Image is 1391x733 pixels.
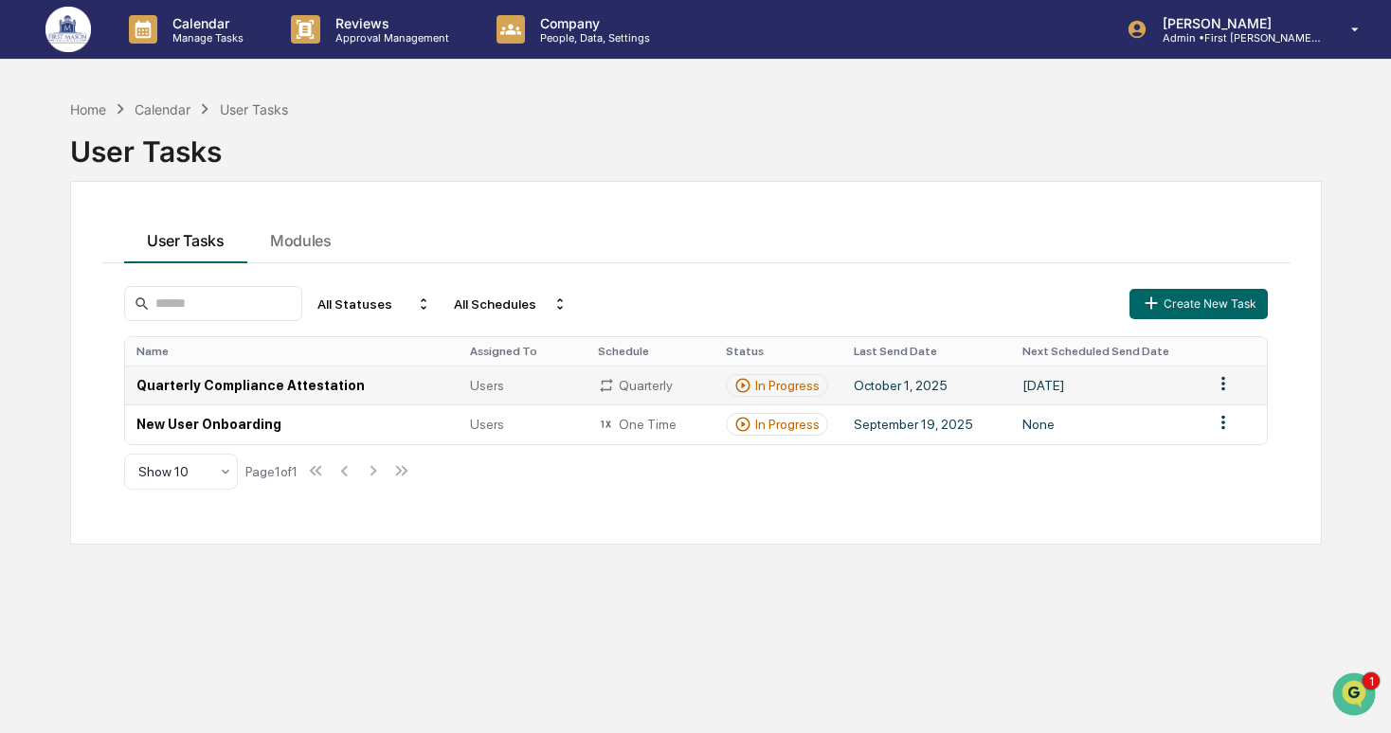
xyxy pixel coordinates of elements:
img: 1746055101610-c473b297-6a78-478c-a979-82029cc54cd1 [19,145,53,179]
span: Preclearance [38,387,122,406]
td: Quarterly Compliance Attestation [125,366,459,404]
a: 🖐️Preclearance [11,380,130,414]
button: User Tasks [124,212,247,263]
th: Schedule [587,337,714,366]
img: logo [45,7,91,52]
p: People, Data, Settings [525,31,659,45]
div: Quarterly [598,377,703,394]
div: 🔎 [19,425,34,440]
div: In Progress [755,417,820,432]
p: Admin • First [PERSON_NAME] Financial [1147,31,1324,45]
span: • [157,258,164,273]
div: All Statuses [310,289,439,319]
td: October 1, 2025 [842,366,1011,404]
img: Cece Ferraez [19,291,49,321]
span: [PERSON_NAME] [59,309,154,324]
span: [DATE] [168,258,207,273]
span: Users [470,378,504,393]
td: New User Onboarding [125,404,459,443]
div: All Schedules [446,289,575,319]
div: In Progress [755,378,820,393]
img: Jack Rasmussen [19,240,49,270]
img: 8933085812038_c878075ebb4cc5468115_72.jpg [40,145,74,179]
a: Powered byPylon [134,469,229,484]
p: [PERSON_NAME] [1147,15,1324,31]
p: How can we help? [19,40,345,70]
div: Page 1 of 1 [245,464,298,479]
img: 1746055101610-c473b297-6a78-478c-a979-82029cc54cd1 [38,259,53,274]
th: Assigned To [459,337,587,366]
th: Name [125,337,459,366]
div: We're available if you need us! [85,164,261,179]
td: None [1011,404,1201,443]
span: Attestations [156,387,235,406]
a: 🔎Data Lookup [11,416,127,450]
button: Start new chat [322,151,345,173]
div: Home [70,101,106,117]
p: Company [525,15,659,31]
td: September 19, 2025 [842,404,1011,443]
div: 🗄️ [137,389,153,404]
div: 🖐️ [19,389,34,404]
div: Calendar [135,101,190,117]
span: [DATE] [168,309,207,324]
div: One Time [598,416,703,433]
div: User Tasks [70,119,1322,169]
iframe: Open customer support [1330,670,1382,722]
div: User Tasks [220,101,288,117]
button: Create New Task [1129,289,1268,319]
button: Modules [247,212,354,263]
p: Calendar [157,15,253,31]
button: See all [294,206,345,229]
p: Approval Management [320,31,459,45]
div: Start new chat [85,145,311,164]
span: Data Lookup [38,423,119,442]
td: [DATE] [1011,366,1201,404]
th: Next Scheduled Send Date [1011,337,1201,366]
th: Last Send Date [842,337,1011,366]
a: 🗄️Attestations [130,380,243,414]
span: Users [470,417,504,432]
th: Status [714,337,842,366]
span: • [157,309,164,324]
div: Past conversations [19,210,127,225]
p: Reviews [320,15,459,31]
span: Pylon [189,470,229,484]
span: [PERSON_NAME] [59,258,154,273]
p: Manage Tasks [157,31,253,45]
